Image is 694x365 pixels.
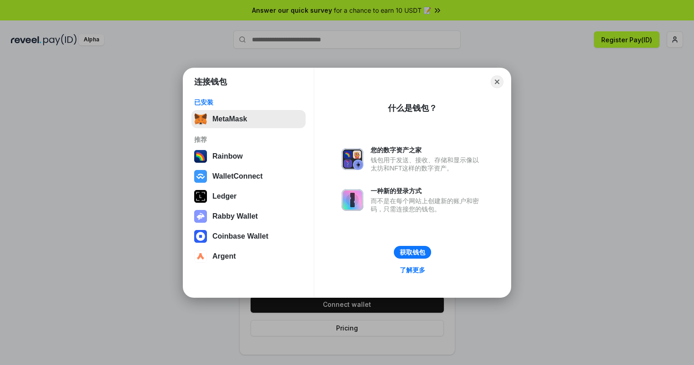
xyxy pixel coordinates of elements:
button: Close [491,75,503,88]
img: svg+xml,%3Csvg%20width%3D%2228%22%20height%3D%2228%22%20viewBox%3D%220%200%2028%2028%22%20fill%3D... [194,250,207,263]
div: 钱包用于发送、接收、存储和显示像以太坊和NFT这样的数字资产。 [371,156,483,172]
div: Argent [212,252,236,260]
a: 了解更多 [394,264,431,276]
button: WalletConnect [191,167,306,185]
div: 了解更多 [400,266,425,274]
img: svg+xml,%3Csvg%20xmlns%3D%22http%3A%2F%2Fwww.w3.org%2F2000%2Fsvg%22%20fill%3D%22none%22%20viewBox... [342,148,363,170]
h1: 连接钱包 [194,76,227,87]
div: 而不是在每个网站上创建新的账户和密码，只需连接您的钱包。 [371,197,483,213]
div: Rabby Wallet [212,212,258,220]
div: 您的数字资产之家 [371,146,483,154]
button: Coinbase Wallet [191,227,306,245]
img: svg+xml,%3Csvg%20xmlns%3D%22http%3A%2F%2Fwww.w3.org%2F2000%2Fsvg%22%20width%3D%2228%22%20height%3... [194,190,207,203]
div: 什么是钱包？ [388,103,437,114]
div: 推荐 [194,135,303,144]
div: 获取钱包 [400,248,425,256]
div: Ledger [212,192,236,200]
div: Coinbase Wallet [212,232,268,240]
img: svg+xml,%3Csvg%20xmlns%3D%22http%3A%2F%2Fwww.w3.org%2F2000%2Fsvg%22%20fill%3D%22none%22%20viewBox... [194,210,207,223]
img: svg+xml,%3Csvg%20width%3D%2228%22%20height%3D%2228%22%20viewBox%3D%220%200%2028%2028%22%20fill%3D... [194,170,207,183]
div: 已安装 [194,98,303,106]
button: Rabby Wallet [191,207,306,225]
img: svg+xml,%3Csvg%20fill%3D%22none%22%20height%3D%2233%22%20viewBox%3D%220%200%2035%2033%22%20width%... [194,113,207,125]
div: MetaMask [212,115,247,123]
button: Rainbow [191,147,306,165]
button: Argent [191,247,306,265]
div: WalletConnect [212,172,263,180]
button: 获取钱包 [394,246,431,259]
div: Rainbow [212,152,243,160]
div: 一种新的登录方式 [371,187,483,195]
img: svg+xml,%3Csvg%20width%3D%22120%22%20height%3D%22120%22%20viewBox%3D%220%200%20120%20120%22%20fil... [194,150,207,163]
img: svg+xml,%3Csvg%20xmlns%3D%22http%3A%2F%2Fwww.w3.org%2F2000%2Fsvg%22%20fill%3D%22none%22%20viewBox... [342,189,363,211]
img: svg+xml,%3Csvg%20width%3D%2228%22%20height%3D%2228%22%20viewBox%3D%220%200%2028%2028%22%20fill%3D... [194,230,207,243]
button: MetaMask [191,110,306,128]
button: Ledger [191,187,306,205]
